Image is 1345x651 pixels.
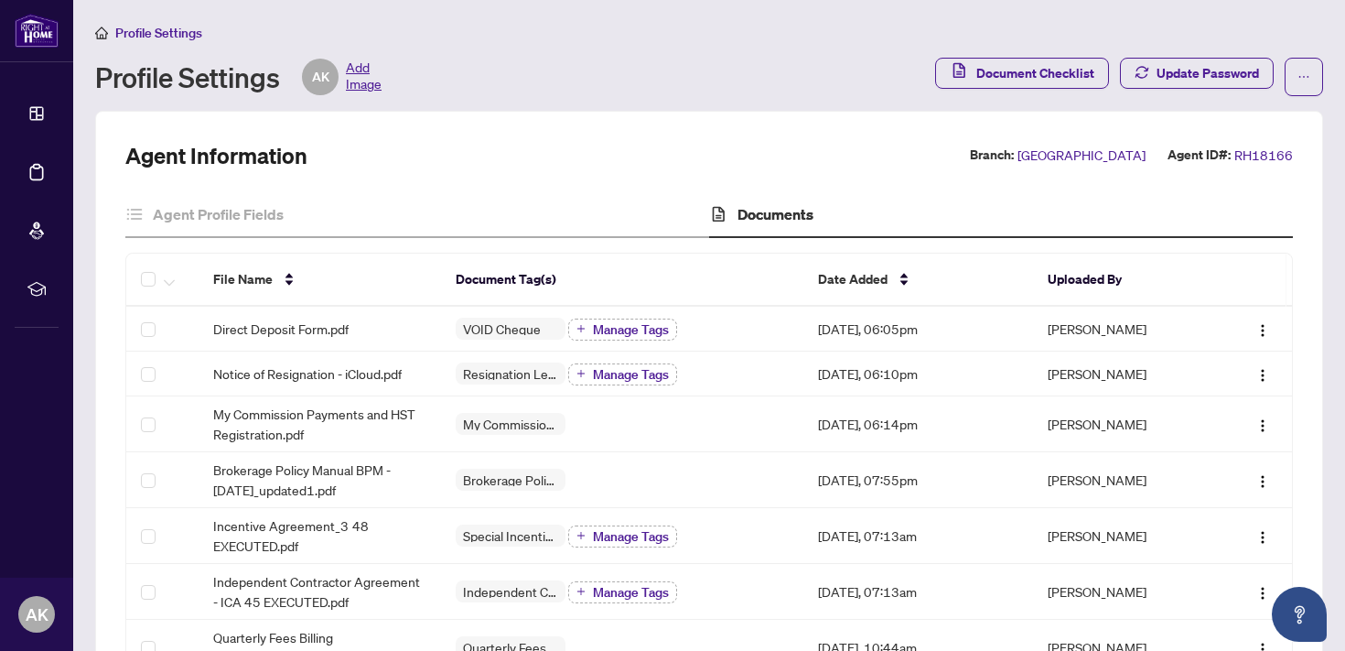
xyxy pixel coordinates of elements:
td: [DATE], 07:55pm [803,452,1033,508]
td: [PERSON_NAME] [1033,452,1214,508]
img: Logo [1255,368,1270,383]
td: [DATE], 07:13am [803,564,1033,620]
img: Logo [1255,418,1270,433]
img: Logo [1255,530,1270,545]
span: [GEOGRAPHIC_DATA] [1017,145,1146,166]
label: Agent ID#: [1167,145,1231,166]
img: Logo [1255,323,1270,338]
span: Direct Deposit Form.pdf [213,319,349,339]
button: Logo [1248,521,1277,550]
button: Manage Tags [568,581,677,603]
span: Independent Contractor Agreement [456,585,565,598]
th: File Name [199,254,440,307]
h2: Agent Information [125,141,307,170]
td: [DATE], 06:10pm [803,352,1033,396]
span: Brokerage Policy Manual [456,473,565,486]
span: VOID Cheque [456,322,548,335]
span: Special Incentive Agreement [456,529,565,542]
span: plus [576,369,586,378]
td: [PERSON_NAME] [1033,564,1214,620]
span: Brokerage Policy Manual BPM - [DATE]_updated1.pdf [213,460,425,500]
th: Uploaded By [1033,254,1214,307]
label: Branch: [970,145,1014,166]
span: RH18166 [1234,145,1293,166]
td: [DATE], 06:14pm [803,396,1033,452]
span: Profile Settings [115,25,202,41]
button: Open asap [1272,587,1327,642]
img: Logo [1255,474,1270,489]
span: Update Password [1157,59,1259,88]
th: Document Tag(s) [441,254,803,307]
button: Manage Tags [568,363,677,385]
span: My Commission Payments and HST Registration [456,418,565,430]
span: Manage Tags [593,323,669,336]
button: Manage Tags [568,526,677,548]
span: plus [576,531,586,540]
td: [DATE], 06:05pm [803,307,1033,352]
button: Manage Tags [568,319,677,341]
button: Logo [1248,409,1277,439]
span: AK [312,67,329,87]
span: plus [576,324,586,333]
span: Independent Contractor Agreement - ICA 45 EXECUTED.pdf [213,571,425,612]
span: Notice of Resignation - iCloud.pdf [213,363,402,384]
button: Update Password [1120,58,1274,89]
td: [PERSON_NAME] [1033,396,1214,452]
span: Incentive Agreement_3 48 EXECUTED.pdf [213,515,425,556]
img: logo [15,14,59,48]
button: Logo [1248,577,1277,606]
span: Date Added [818,269,888,289]
span: Document Checklist [976,59,1094,88]
span: Manage Tags [593,368,669,381]
span: Add Image [346,59,382,95]
h4: Agent Profile Fields [153,203,284,225]
span: Resignation Letter (From previous Brokerage) [456,367,565,380]
td: [PERSON_NAME] [1033,352,1214,396]
button: Logo [1248,314,1277,343]
span: File Name [213,269,273,289]
button: Document Checklist [935,58,1109,89]
th: Date Added [803,254,1033,307]
span: Manage Tags [593,530,669,543]
td: [PERSON_NAME] [1033,508,1214,564]
td: [DATE], 07:13am [803,508,1033,564]
h4: Documents [737,203,813,225]
span: AK [26,602,48,627]
span: plus [576,587,586,596]
td: [PERSON_NAME] [1033,307,1214,352]
img: Logo [1255,586,1270,601]
button: Logo [1248,465,1277,494]
span: Manage Tags [593,586,669,599]
span: ellipsis [1297,71,1310,83]
span: home [95,27,108,39]
div: Profile Settings [95,59,382,95]
span: My Commission Payments and HST Registration.pdf [213,404,425,444]
button: Logo [1248,359,1277,388]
